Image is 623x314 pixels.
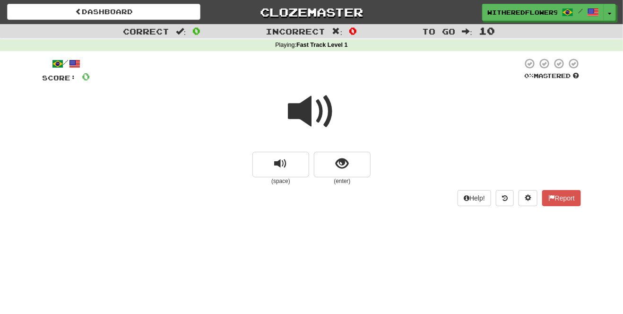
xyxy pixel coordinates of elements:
strong: Fast Track Level 1 [296,42,348,48]
span: 0 [349,25,357,36]
span: Incorrect [266,26,326,36]
button: replay audio [252,152,309,177]
small: (enter) [314,177,371,185]
span: : [176,27,186,35]
span: : [462,27,473,35]
span: 0 % [524,72,534,79]
button: Help! [458,190,491,206]
button: Report [542,190,581,206]
button: show sentence [314,152,371,177]
span: Score: [42,74,76,82]
span: 0 [192,25,200,36]
a: Dashboard [7,4,200,20]
button: Round history (alt+y) [496,190,514,206]
span: : [332,27,343,35]
a: WitheredFlower9219 / [482,4,604,21]
div: Mastered [522,72,581,80]
small: (space) [252,177,309,185]
span: 10 [479,25,495,36]
span: To go [423,26,456,36]
a: Clozemaster [215,4,408,20]
span: WitheredFlower9219 [487,8,557,17]
div: / [42,58,90,70]
span: / [578,8,583,14]
span: 0 [82,70,90,82]
span: Correct [123,26,169,36]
